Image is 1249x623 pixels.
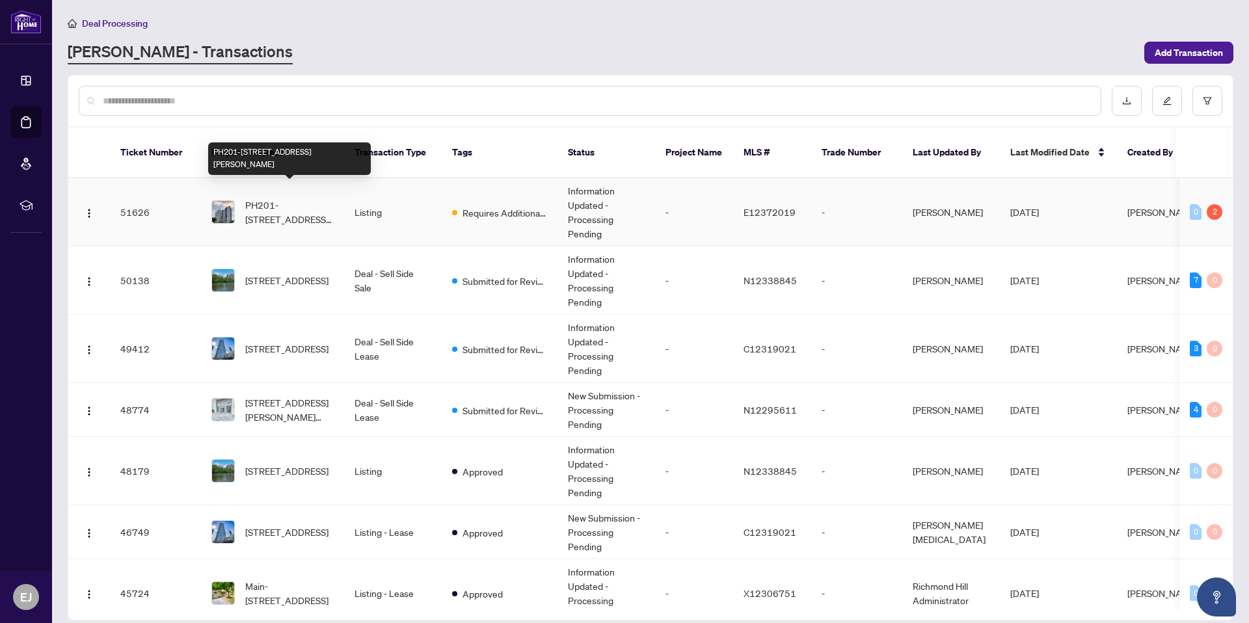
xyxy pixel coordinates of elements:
div: 0 [1207,272,1222,288]
div: 0 [1207,402,1222,418]
span: home [68,19,77,28]
td: - [655,505,733,559]
td: Information Updated - Processing Pending [557,246,655,315]
th: Tags [442,127,557,178]
span: Main-[STREET_ADDRESS] [245,579,334,607]
td: - [655,315,733,383]
span: Submitted for Review [463,342,547,356]
td: Information Updated - Processing Pending [557,178,655,246]
img: thumbnail-img [212,582,234,604]
td: - [655,383,733,437]
th: Transaction Type [344,127,442,178]
span: [PERSON_NAME] [1127,343,1198,354]
td: 51626 [110,178,201,246]
span: C12319021 [744,343,796,354]
th: MLS # [733,127,811,178]
th: Trade Number [811,127,902,178]
td: - [811,246,902,315]
td: - [655,178,733,246]
td: 48179 [110,437,201,505]
span: edit [1162,96,1172,105]
td: New Submission - Processing Pending [557,505,655,559]
span: filter [1203,96,1212,105]
button: Logo [79,202,100,222]
img: Logo [84,208,94,219]
button: edit [1152,86,1182,116]
div: 2 [1207,204,1222,220]
th: Project Name [655,127,733,178]
td: 50138 [110,246,201,315]
span: Deal Processing [82,18,148,29]
div: 0 [1190,585,1202,601]
td: - [811,505,902,559]
th: Ticket Number [110,127,201,178]
th: Last Updated By [902,127,1000,178]
span: N12338845 [744,465,797,477]
button: Open asap [1197,577,1236,616]
td: [PERSON_NAME] [902,315,1000,383]
span: C12319021 [744,526,796,538]
button: Logo [79,460,100,481]
img: Logo [84,589,94,600]
td: Information Updated - Processing Pending [557,315,655,383]
img: thumbnail-img [212,460,234,482]
img: logo [10,10,42,34]
td: - [655,246,733,315]
span: [PERSON_NAME] [1127,526,1198,538]
span: E12372019 [744,206,796,218]
div: 3 [1190,341,1202,356]
span: Submitted for Review [463,274,547,288]
span: [PERSON_NAME] [1127,206,1198,218]
span: download [1122,96,1131,105]
td: - [811,315,902,383]
button: Logo [79,338,100,359]
td: Listing [344,178,442,246]
img: thumbnail-img [212,269,234,291]
span: Approved [463,464,503,479]
div: 0 [1190,524,1202,540]
img: Logo [84,276,94,287]
button: Logo [79,399,100,420]
span: [STREET_ADDRESS] [245,341,329,356]
th: Created By [1117,127,1195,178]
span: Approved [463,525,503,540]
button: filter [1192,86,1222,116]
img: Logo [84,345,94,355]
img: Logo [84,528,94,538]
button: Logo [79,583,100,603]
span: Submitted for Review [463,403,547,418]
span: Last Modified Date [1010,145,1090,159]
td: Deal - Sell Side Lease [344,315,442,383]
span: [STREET_ADDRESS] [245,273,329,287]
span: [PERSON_NAME] [1127,465,1198,477]
span: N12295611 [744,404,797,416]
div: 0 [1207,341,1222,356]
td: - [811,437,902,505]
td: [PERSON_NAME] [902,437,1000,505]
div: 0 [1190,204,1202,220]
td: New Submission - Processing Pending [557,383,655,437]
td: [PERSON_NAME] [902,178,1000,246]
td: Listing [344,437,442,505]
span: [PERSON_NAME] [1127,274,1198,286]
td: 48774 [110,383,201,437]
span: N12338845 [744,274,797,286]
td: Listing - Lease [344,505,442,559]
button: Add Transaction [1144,42,1233,64]
span: [DATE] [1010,343,1039,354]
span: [PERSON_NAME] [1127,404,1198,416]
img: Logo [84,406,94,416]
div: 0 [1207,463,1222,479]
span: X12306751 [744,587,796,599]
button: Logo [79,270,100,291]
div: PH201-[STREET_ADDRESS][PERSON_NAME] [208,142,371,175]
div: 0 [1207,524,1222,540]
td: Information Updated - Processing Pending [557,437,655,505]
div: 4 [1190,402,1202,418]
button: download [1112,86,1142,116]
div: 7 [1190,272,1202,288]
span: [STREET_ADDRESS] [245,464,329,478]
a: [PERSON_NAME] - Transactions [68,41,293,64]
span: [DATE] [1010,587,1039,599]
img: thumbnail-img [212,521,234,543]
